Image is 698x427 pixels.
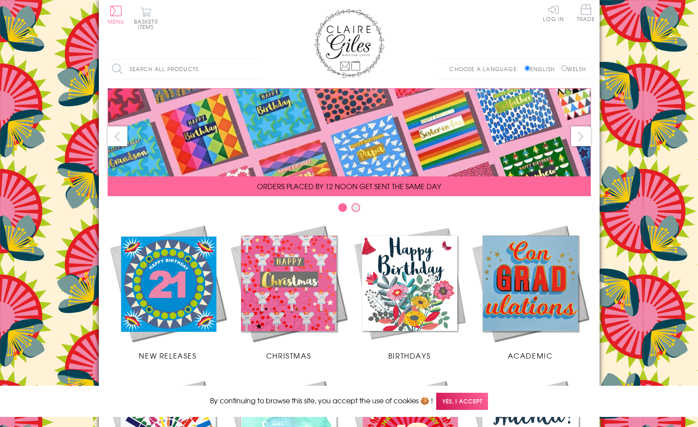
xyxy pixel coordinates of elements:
span: Menu [108,18,125,25]
button: Basket0 items [134,7,158,29]
span: Academic [508,350,553,361]
span: Christmas [266,350,311,361]
input: Search [253,59,261,79]
img: Claire Giles Greetings Cards [314,9,384,78]
p: Choose a language: [449,65,523,73]
span: 0 items [138,18,158,31]
span: Trade [577,4,595,22]
button: next [571,126,591,146]
button: Carousel Page 2 [351,203,360,212]
a: Trade [577,4,595,23]
a: New Releases [108,223,228,361]
span: Birthdays [388,350,430,361]
a: Birthdays [349,223,470,361]
a: Academic [470,223,591,361]
a: Log In [543,4,564,22]
button: prev [108,126,127,146]
label: Welsh [561,65,586,73]
span: New Releases [139,350,196,361]
button: Carousel Page 1 (Current Slide) [338,203,347,212]
label: English [524,65,559,73]
span: Yes, I accept [436,393,488,410]
div: Carousel Pagination [108,203,591,216]
span: ORDERS PLACED BY 12 NOON GET SENT THE SAME DAY [257,181,441,191]
button: Menu [108,6,125,24]
input: Welsh [561,65,567,71]
input: Search all products [108,59,261,79]
input: English [524,65,530,71]
a: Christmas [228,223,349,361]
